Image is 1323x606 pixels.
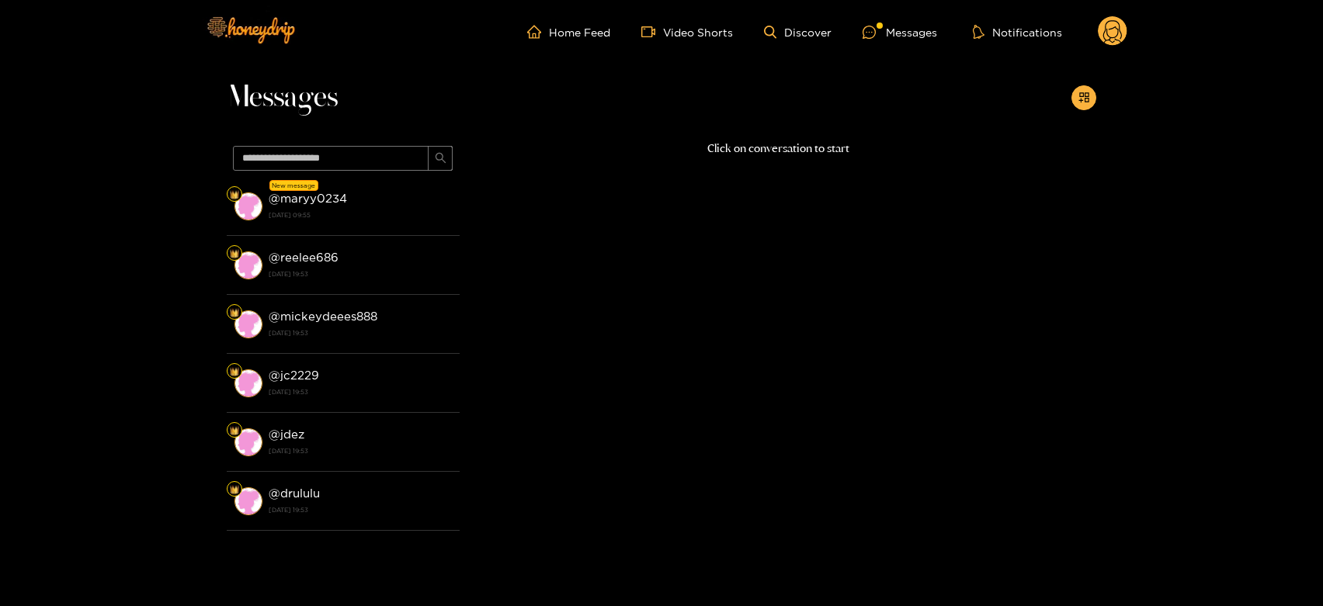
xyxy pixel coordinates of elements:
strong: @ jdez [269,428,304,441]
strong: @ drululu [269,487,320,500]
strong: [DATE] 19:53 [269,385,452,399]
span: Messages [227,79,338,116]
strong: [DATE] 19:53 [269,326,452,340]
strong: @ maryy0234 [269,192,347,205]
strong: @ jc2229 [269,369,319,382]
div: New message [269,180,318,191]
img: Fan Level [230,249,239,258]
img: conversation [234,251,262,279]
strong: [DATE] 19:53 [269,444,452,458]
button: appstore-add [1071,85,1096,110]
img: Fan Level [230,367,239,376]
a: Video Shorts [641,25,733,39]
a: Home Feed [527,25,610,39]
img: conversation [234,192,262,220]
div: Messages [863,23,937,41]
img: Fan Level [230,190,239,199]
strong: @ mickeydeees888 [269,310,377,323]
img: conversation [234,428,262,456]
strong: @ reelee686 [269,251,339,264]
span: appstore-add [1078,92,1090,105]
p: Click on conversation to start [460,140,1096,158]
span: search [435,152,446,165]
strong: [DATE] 19:53 [269,267,452,281]
span: video-camera [641,25,663,39]
button: search [428,146,453,171]
img: Fan Level [230,426,239,435]
img: Fan Level [230,308,239,317]
img: conversation [234,369,262,397]
strong: [DATE] 19:53 [269,503,452,517]
img: Fan Level [230,485,239,494]
a: Discover [764,26,832,39]
strong: [DATE] 09:55 [269,208,452,222]
img: conversation [234,487,262,515]
button: Notifications [968,24,1067,40]
img: conversation [234,310,262,338]
span: home [527,25,549,39]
